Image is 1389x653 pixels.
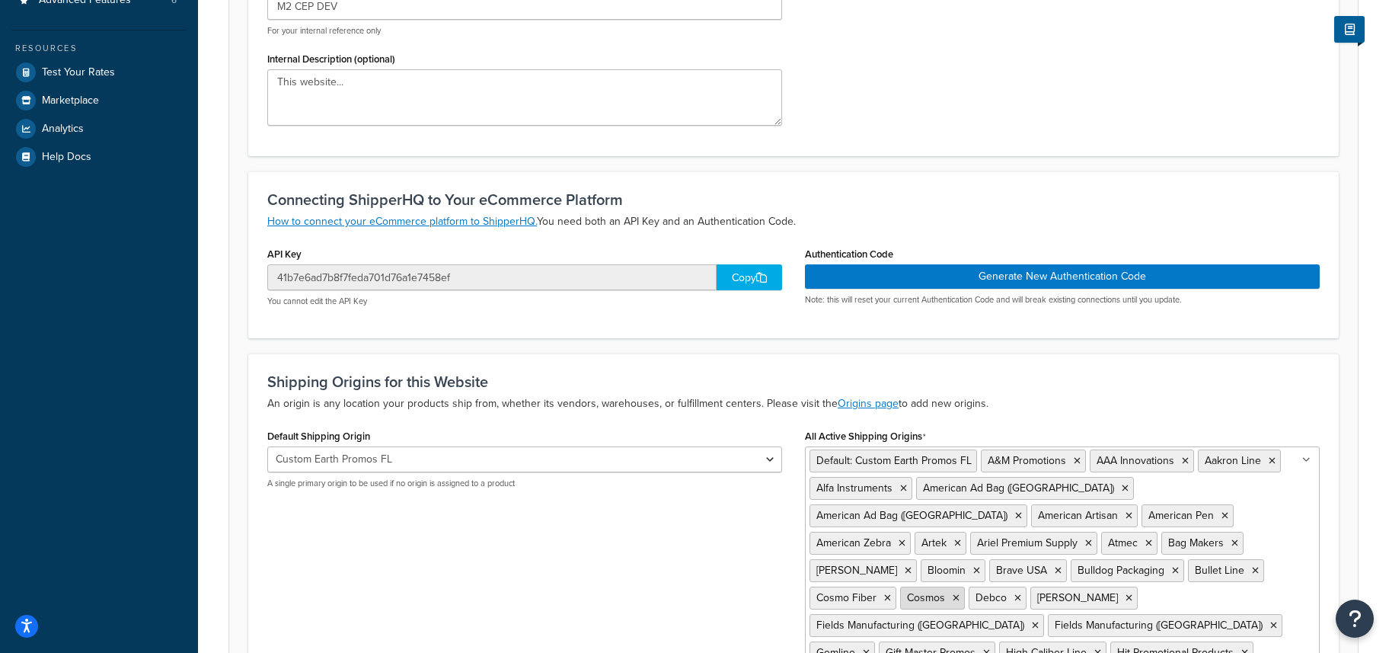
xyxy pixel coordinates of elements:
span: Debco [975,590,1007,606]
span: Atmec [1108,535,1138,551]
p: A single primary origin to be used if no origin is assigned to a product [267,478,782,489]
label: Default Shipping Origin [267,431,370,442]
label: API Key [267,248,302,260]
span: Marketplace [42,94,99,107]
button: Open Resource Center [1336,600,1374,638]
span: American Pen [1148,507,1214,523]
div: Resources [11,42,187,55]
p: An origin is any location your products ship from, whether its vendors, warehouses, or fulfillmen... [267,395,1320,413]
button: Generate New Authentication Code [805,264,1320,289]
h3: Shipping Origins for this Website [267,373,1320,390]
div: Copy [717,264,782,290]
span: Cosmos [907,590,945,606]
p: You need both an API Key and an Authentication Code. [267,213,1320,231]
span: Default: Custom Earth Promos FL [816,453,972,469]
span: American Ad Bag ([GEOGRAPHIC_DATA]) [816,507,1007,523]
span: AAA Innovations [1097,453,1174,469]
span: American Zebra [816,535,891,551]
p: You cannot edit the API Key [267,296,782,307]
span: Bulldog Packaging [1078,562,1164,578]
a: How to connect your eCommerce platform to ShipperHQ. [267,213,537,229]
p: Note: this will reset your current Authentication Code and will break existing connections until ... [805,294,1320,306]
span: Aakron Line [1205,453,1261,469]
textarea: This website... [267,69,782,126]
a: Origins page [838,395,899,411]
span: Bloomin [928,562,966,578]
span: Fields Manufacturing ([GEOGRAPHIC_DATA]) [816,617,1024,633]
a: Analytics [11,115,187,142]
h3: Connecting ShipperHQ to Your eCommerce Platform [267,191,1320,208]
p: For your internal reference only [267,25,782,37]
span: American Artisan [1038,507,1118,523]
label: Internal Description (optional) [267,53,395,65]
span: Artek [921,535,947,551]
span: Alfa Instruments [816,480,892,496]
a: Help Docs [11,143,187,171]
span: [PERSON_NAME] [816,562,897,578]
span: Fields Manufacturing ([GEOGRAPHIC_DATA]) [1055,617,1263,633]
label: Authentication Code [805,248,893,260]
span: Analytics [42,123,84,136]
span: American Ad Bag ([GEOGRAPHIC_DATA]) [923,480,1114,496]
span: Bag Makers [1168,535,1224,551]
a: Test Your Rates [11,59,187,86]
span: Help Docs [42,151,91,164]
span: A&M Promotions [988,453,1066,469]
span: Ariel Premium Supply [977,535,1078,551]
label: All Active Shipping Origins [805,431,926,443]
span: Bullet Line [1195,562,1244,578]
button: Show Help Docs [1334,16,1365,43]
span: Brave USA [996,562,1047,578]
a: Marketplace [11,87,187,114]
span: Cosmo Fiber [816,590,877,606]
span: Test Your Rates [42,66,115,79]
span: [PERSON_NAME] [1037,590,1118,606]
